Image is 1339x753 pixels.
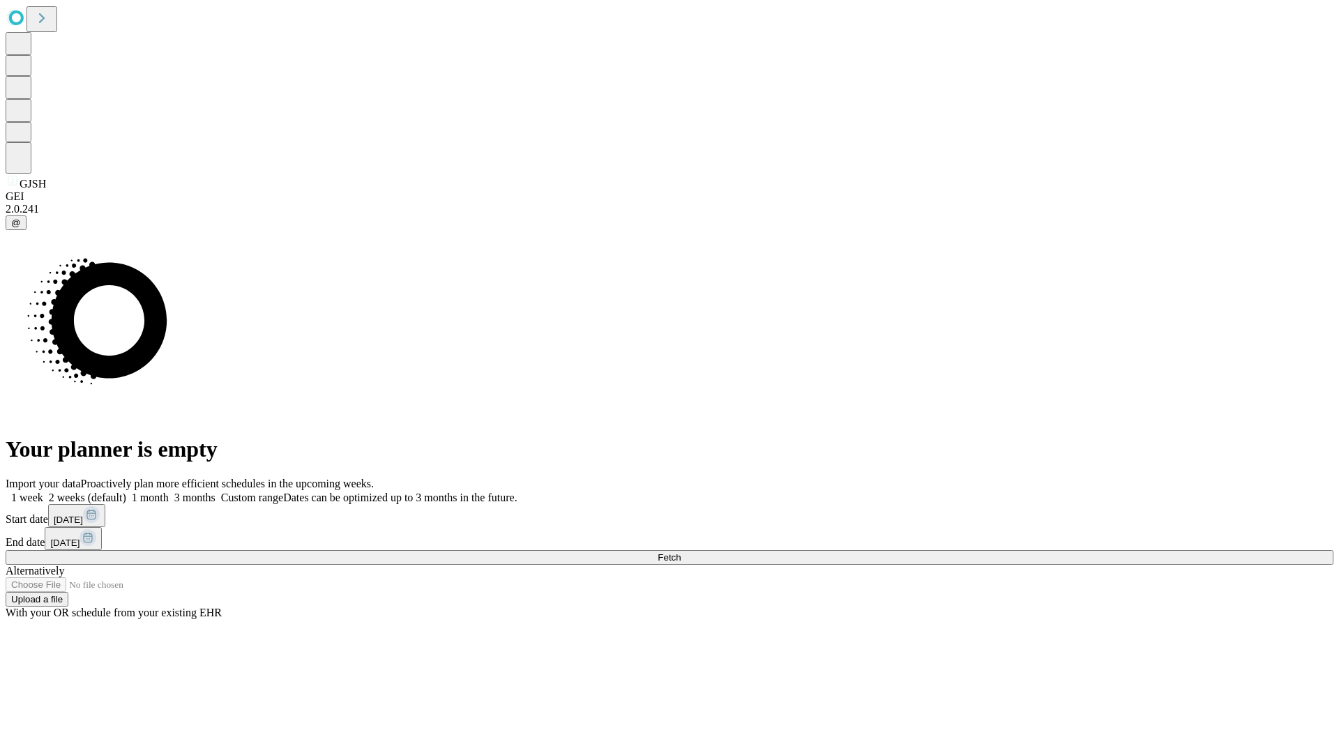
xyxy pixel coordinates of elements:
h1: Your planner is empty [6,436,1333,462]
button: [DATE] [48,504,105,527]
button: Upload a file [6,592,68,607]
span: [DATE] [50,538,80,548]
span: Alternatively [6,565,64,577]
div: GEI [6,190,1333,203]
button: [DATE] [45,527,102,550]
span: With your OR schedule from your existing EHR [6,607,222,618]
span: [DATE] [54,515,83,525]
span: Fetch [658,552,681,563]
button: Fetch [6,550,1333,565]
span: Proactively plan more efficient schedules in the upcoming weeks. [81,478,374,489]
span: GJSH [20,178,46,190]
span: 1 month [132,492,169,503]
div: End date [6,527,1333,550]
button: @ [6,215,27,230]
span: 1 week [11,492,43,503]
span: Dates can be optimized up to 3 months in the future. [283,492,517,503]
span: Custom range [221,492,283,503]
div: Start date [6,504,1333,527]
span: @ [11,218,21,228]
span: 3 months [174,492,215,503]
span: 2 weeks (default) [49,492,126,503]
div: 2.0.241 [6,203,1333,215]
span: Import your data [6,478,81,489]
